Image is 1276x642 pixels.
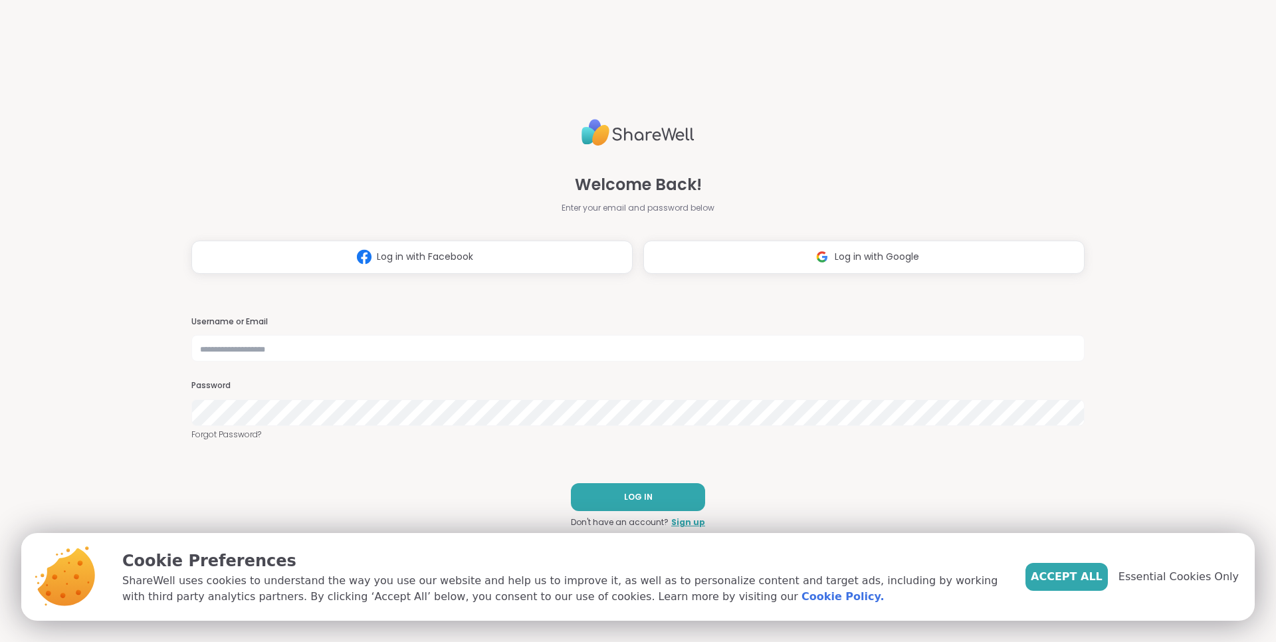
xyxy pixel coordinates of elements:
[575,173,702,197] span: Welcome Back!
[191,241,633,274] button: Log in with Facebook
[671,516,705,528] a: Sign up
[562,202,714,214] span: Enter your email and password below
[643,241,1085,274] button: Log in with Google
[1025,563,1108,591] button: Accept All
[122,549,1004,573] p: Cookie Preferences
[835,250,919,264] span: Log in with Google
[809,245,835,269] img: ShareWell Logomark
[801,589,884,605] a: Cookie Policy.
[191,380,1085,391] h3: Password
[377,250,473,264] span: Log in with Facebook
[122,573,1004,605] p: ShareWell uses cookies to understand the way you use our website and help us to improve it, as we...
[571,483,705,511] button: LOG IN
[1031,569,1103,585] span: Accept All
[191,429,1085,441] a: Forgot Password?
[571,516,669,528] span: Don't have an account?
[191,316,1085,328] h3: Username or Email
[582,114,694,152] img: ShareWell Logo
[1118,569,1239,585] span: Essential Cookies Only
[352,245,377,269] img: ShareWell Logomark
[624,491,653,503] span: LOG IN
